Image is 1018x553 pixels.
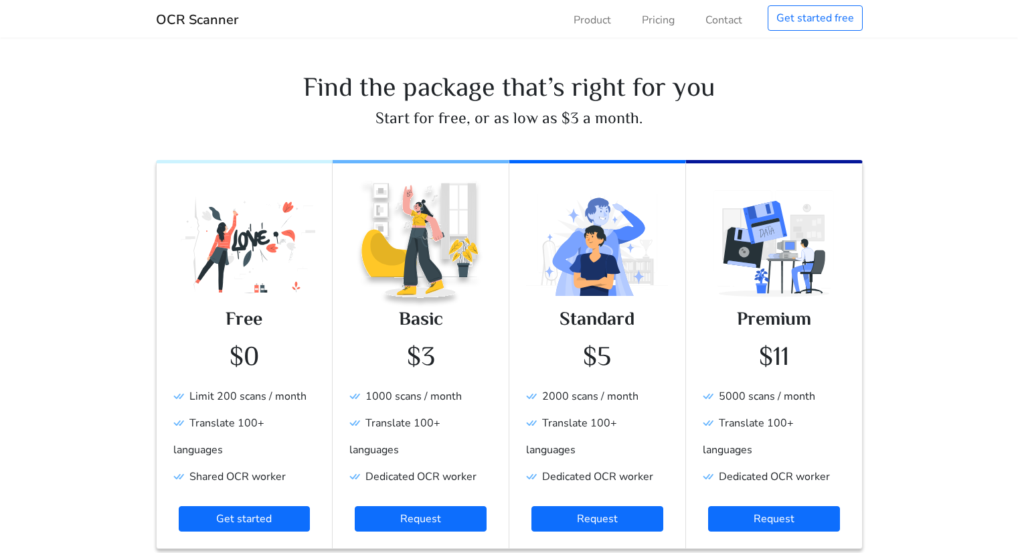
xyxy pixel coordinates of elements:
h1: $3 [349,340,492,372]
span: Translate 100+ languages [703,416,794,457]
h3: Basic [349,307,492,330]
a: Product [568,5,616,35]
span: Translate 100+ languages [526,416,617,457]
span: Shared OCR worker [173,469,286,484]
a: Get started free [768,5,863,31]
h4: Start for free, or as low as $3 a month. [156,108,863,128]
a: Get started [179,506,311,532]
span: Dedicated OCR worker [703,469,830,484]
img: free.svg [173,180,316,307]
h1: $11 [703,340,845,372]
a: Contact [700,5,748,35]
a: Request [531,506,663,532]
h1: Find the package that’s right for you [156,71,863,103]
h3: Standard [526,307,669,330]
h1: $5 [526,340,669,372]
h1: $0 [173,340,316,372]
img: basic.svg [349,180,492,307]
a: Pricing [637,5,680,35]
a: Request [355,506,487,532]
a: OCR Scanner [156,7,238,33]
span: 1000 scans / month [349,389,462,404]
img: business.svg [703,180,845,307]
span: Translate 100+ languages [173,416,264,457]
img: standard.svg [526,180,669,307]
span: Dedicated OCR worker [349,469,477,484]
span: Limit 200 scans / month [173,389,307,404]
span: 5000 scans / month [703,389,815,404]
h3: Premium [703,307,845,330]
h3: Free [173,307,316,330]
a: Request [708,506,840,532]
span: Dedicated OCR worker [526,469,653,484]
span: Translate 100+ languages [349,416,440,457]
span: 2000 scans / month [526,389,639,404]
